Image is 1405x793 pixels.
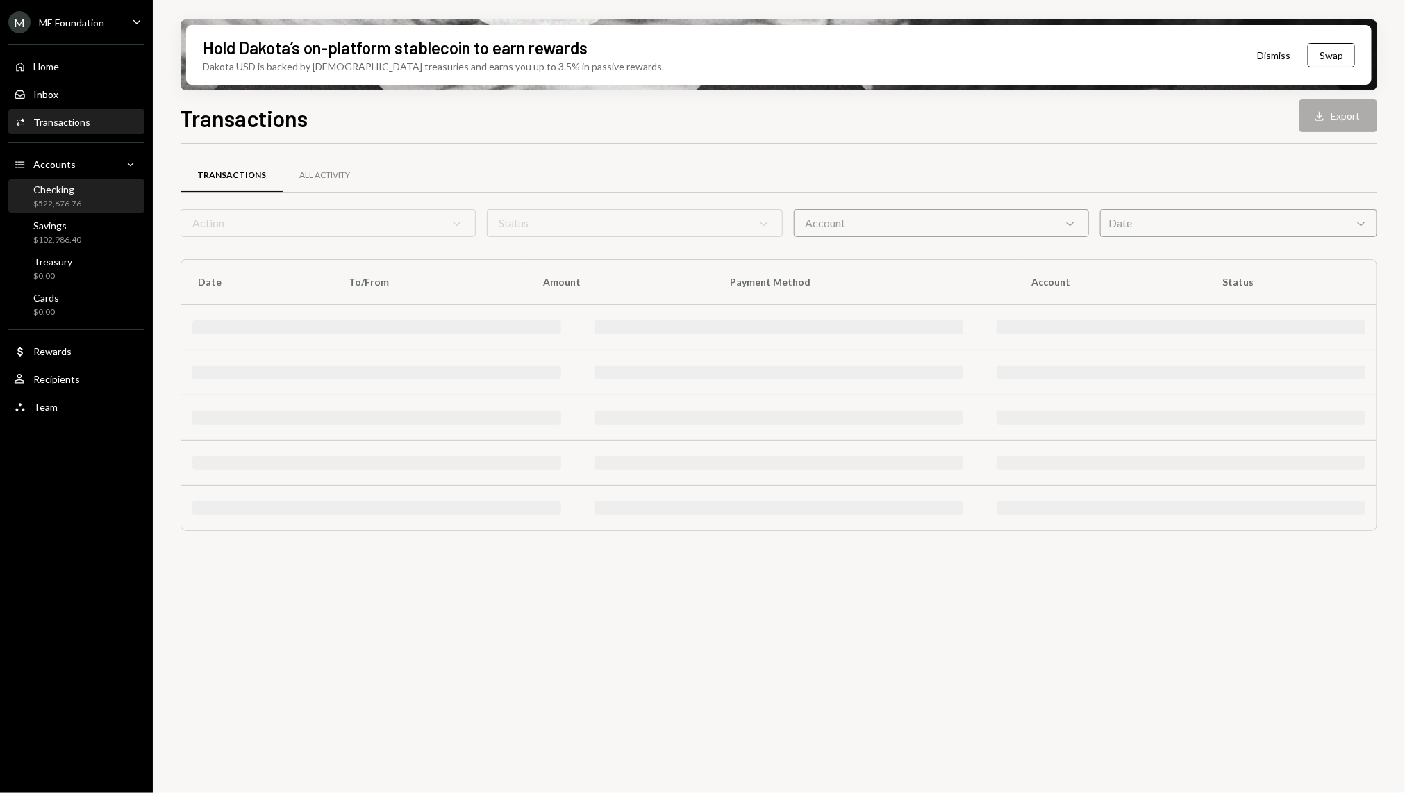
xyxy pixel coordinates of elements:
div: Rewards [33,345,72,357]
div: Savings [33,220,81,231]
a: Accounts [8,152,144,177]
a: Inbox [8,81,144,106]
a: Savings$102,986.40 [8,215,144,249]
div: Home [33,60,59,72]
th: Payment Method [714,260,1015,304]
a: Transactions [8,109,144,134]
a: Recipients [8,366,144,391]
div: Transactions [197,170,266,181]
div: Date [1100,209,1377,237]
div: Accounts [33,158,76,170]
a: Cards$0.00 [8,288,144,321]
a: Team [8,394,144,419]
a: Checking$522,676.76 [8,179,144,213]
div: $522,676.76 [33,198,81,210]
th: Date [181,260,332,304]
div: Team [33,401,58,413]
div: Treasury [33,256,72,268]
div: $0.00 [33,306,59,318]
th: Status [1206,260,1377,304]
a: All Activity [283,158,367,193]
div: Account [794,209,1089,237]
a: Rewards [8,338,144,363]
div: All Activity [299,170,350,181]
th: To/From [332,260,526,304]
div: Hold Dakota’s on-platform stablecoin to earn rewards [203,36,588,59]
h1: Transactions [181,104,308,132]
div: M [8,11,31,33]
div: $102,986.40 [33,234,81,246]
a: Home [8,54,144,79]
div: Checking [33,183,81,195]
div: Recipients [33,373,80,385]
div: Inbox [33,88,58,100]
div: Cards [33,292,59,304]
div: ME Foundation [39,17,104,28]
a: Treasury$0.00 [8,252,144,285]
div: Transactions [33,116,90,128]
div: $0.00 [33,270,72,282]
button: Swap [1308,43,1355,67]
button: Dismiss [1240,39,1308,72]
a: Transactions [181,158,283,193]
div: Dakota USD is backed by [DEMOGRAPHIC_DATA] treasuries and earns you up to 3.5% in passive rewards. [203,59,664,74]
th: Account [1015,260,1206,304]
th: Amount [526,260,714,304]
